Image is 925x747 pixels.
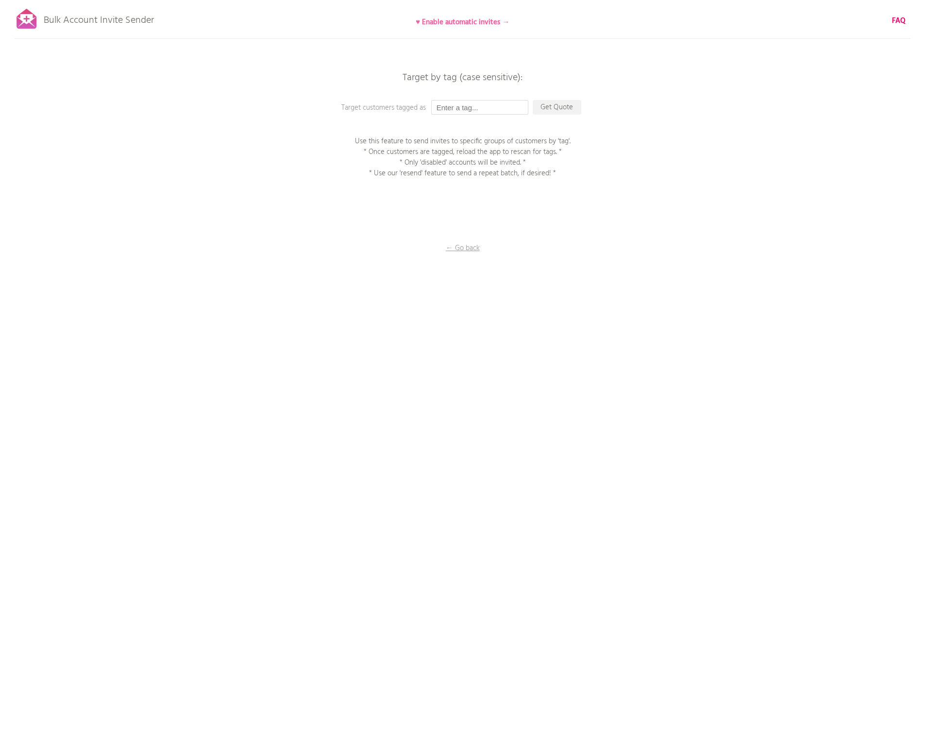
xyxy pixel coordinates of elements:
[892,15,906,27] b: FAQ
[431,100,528,115] input: Enter a tag...
[414,243,511,254] p: ← Go back
[341,136,584,179] p: Use this feature to send invites to specific groups of customers by 'tag'. * Once customers are t...
[341,102,536,113] p: Target customers tagged as
[44,6,154,30] p: Bulk Account Invite Sender
[892,16,906,26] a: FAQ
[533,100,581,115] p: Get Quote
[416,17,509,28] b: ♥ Enable automatic invites →
[317,73,608,83] p: Target by tag (case sensitive):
